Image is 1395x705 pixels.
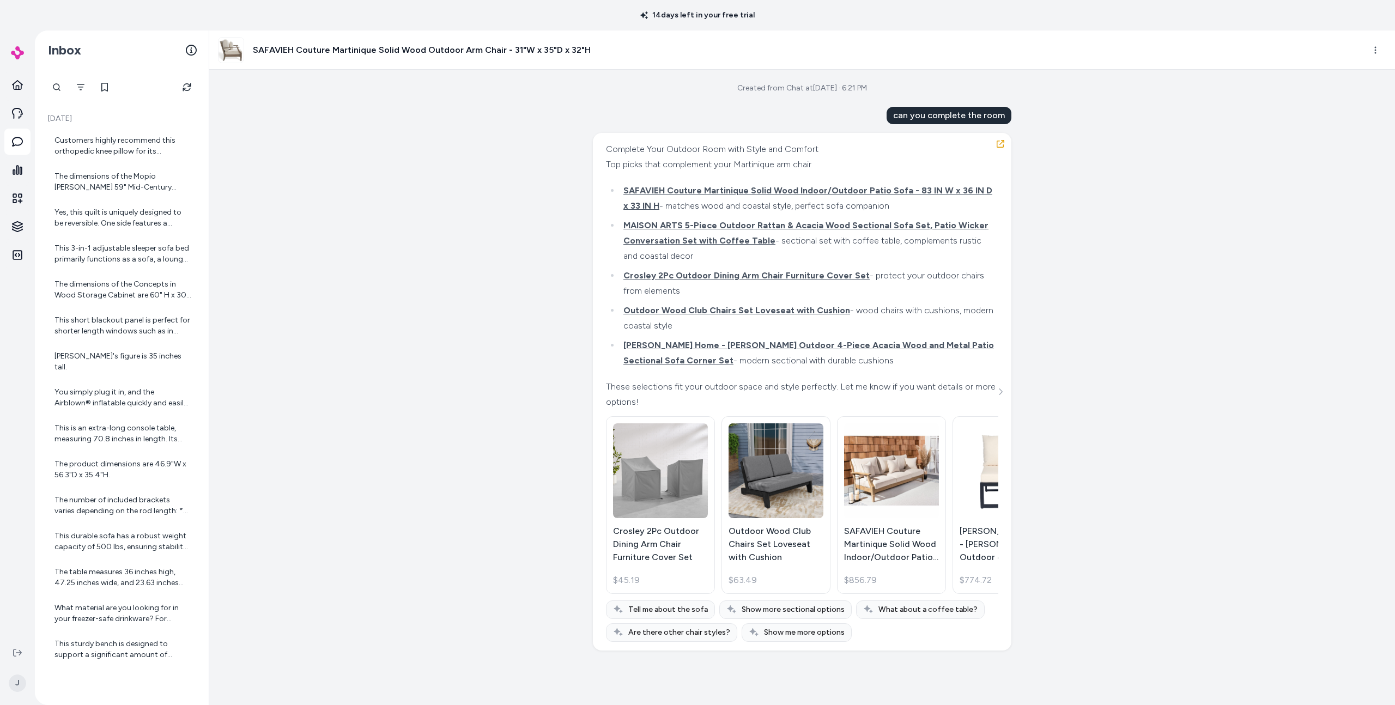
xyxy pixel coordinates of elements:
div: The number of included brackets varies depending on the rod length: * 28-48 inch rod: 2 brackets ... [54,495,191,516]
span: Are there other chair styles? [628,627,730,638]
a: This durable sofa has a robust weight capacity of 500 lbs, ensuring stability and long-lasting us... [46,524,198,559]
li: - wood chairs with cushions, modern coastal style [620,303,996,333]
span: J [9,674,26,692]
img: Christopher Knight Home - Adrian Outdoor 4-Piece Acacia Wood and Metal Patio Sectional Sofa Corne... [960,423,1054,518]
button: Refresh [176,76,198,98]
div: This durable sofa has a robust weight capacity of 500 lbs, ensuring stability and long-lasting us... [54,531,191,552]
button: Filter [70,76,92,98]
div: The dimensions of the Mopio [PERSON_NAME] 59" Mid-Century Modern TV Stand are 59" x 13.7" x 17". [54,171,191,193]
button: See more [994,385,1007,398]
img: Crosley 2Pc Outdoor Dining Arm Chair Furniture Cover Set [613,423,708,518]
div: The dimensions of the Concepts in Wood Storage Cabinet are 60" H x 30" W x 17.125" D. [54,279,191,301]
li: - protect your outdoor chairs from elements [620,268,996,299]
button: J [7,666,28,701]
div: Created from Chat at [DATE] · 6:21 PM [737,83,867,94]
li: - modern sectional with durable cushions [620,338,996,368]
div: Complete Your Outdoor Room with Style and Comfort Top picks that complement your Martinique arm c... [606,142,996,172]
a: Crosley 2Pc Outdoor Dining Arm Chair Furniture Cover SetCrosley 2Pc Outdoor Dining Arm Chair Furn... [606,416,715,594]
div: [PERSON_NAME]'s figure is 35 inches tall. [54,351,191,373]
span: What about a coffee table? [878,604,978,615]
a: Christopher Knight Home - Adrian Outdoor 4-Piece Acacia Wood and Metal Patio Sectional Sofa Corne... [953,416,1062,594]
span: Crosley 2Pc Outdoor Dining Arm Chair Furniture Cover Set [623,270,870,281]
span: $774.72 [960,574,992,587]
a: This sturdy bench is designed to support a significant amount of weight, with a limit ranging fro... [46,632,198,667]
span: [PERSON_NAME] Home - [PERSON_NAME] Outdoor 4-Piece Acacia Wood and Metal Patio Sectional Sofa Cor... [623,340,994,366]
img: SAFAVIEH Couture Martinique Solid Wood Indoor/Outdoor Patio Sofa - 83 IN W x 36 IN D x 33 IN H [844,423,939,518]
div: These selections fit your outdoor space and style perfectly. Let me know if you want details or m... [606,379,996,410]
li: - sectional set with coffee table, complements rustic and coastal decor [620,218,996,264]
a: The dimensions of the Mopio [PERSON_NAME] 59" Mid-Century Modern TV Stand are 59" x 13.7" x 17". [46,165,198,199]
a: Yes, this quilt is uniquely designed to be reversible. One side features a beautiful design of br... [46,200,198,235]
span: $45.19 [613,574,640,587]
h3: SAFAVIEH Couture Martinique Solid Wood Outdoor Arm Chair - 31"W x 35"D x 32"H [253,44,591,57]
a: This short blackout panel is perfect for shorter length windows such as in basements and bedrooms. [46,308,198,343]
div: can you complete the room [887,107,1011,124]
a: Outdoor Wood Club Chairs Set Loveseat with CushionOutdoor Wood Club Chairs Set Loveseat with Cush... [721,416,830,594]
a: What material are you looking for in your freezer-safe drinkware? For example, glass, plastic, ce... [46,596,198,631]
div: The table measures 36 inches high, 47.25 inches wide, and 23.63 inches deep, providing a compact ... [54,567,191,588]
span: SAFAVIEH Couture Martinique Solid Wood Indoor/Outdoor Patio Sofa - 83 IN W x 36 IN D x 33 IN H [623,185,992,211]
div: Yes, this quilt is uniquely designed to be reversible. One side features a beautiful design of br... [54,207,191,229]
p: [PERSON_NAME] Home - [PERSON_NAME] Outdoor 4-Piece Acacia Wood and Metal Patio Sectional Sofa Cor... [960,525,1054,564]
a: This 3-in-1 adjustable sleeper sofa bed primarily functions as a sofa, a lounge chair, and a sing... [46,236,198,271]
span: $63.49 [729,574,757,587]
p: SAFAVIEH Couture Martinique Solid Wood Indoor/Outdoor Patio Sofa - 83 IN W x 36 IN D x 33 IN H [844,525,939,564]
a: [PERSON_NAME]'s figure is 35 inches tall. [46,344,198,379]
a: SAFAVIEH Couture Martinique Solid Wood Indoor/Outdoor Patio Sofa - 83 IN W x 36 IN D x 33 IN HSAF... [837,416,946,594]
div: Customers highly recommend this orthopedic knee pillow for its effectiveness in alleviating hip, ... [54,135,191,157]
img: Outdoor Wood Club Chairs Set Loveseat with Cushion [729,423,823,518]
span: Show me more options [764,627,845,638]
div: This sturdy bench is designed to support a significant amount of weight, with a limit ranging fro... [54,639,191,660]
a: The product dimensions are 46.9"W x 56.3"D x 35.4"H. [46,452,198,487]
a: The table measures 36 inches high, 47.25 inches wide, and 23.63 inches deep, providing a compact ... [46,560,198,595]
span: Outdoor Wood Club Chairs Set Loveseat with Cushion [623,305,850,315]
p: Outdoor Wood Club Chairs Set Loveseat with Cushion [729,525,823,564]
p: [DATE] [46,113,198,124]
div: The product dimensions are 46.9"W x 56.3"D x 35.4"H. [54,459,191,481]
span: Show more sectional options [742,604,845,615]
img: alby Logo [11,46,24,59]
li: - matches wood and coastal style, perfect sofa companion [620,183,996,214]
a: You simply plug it in, and the Airblown® inflatable quickly and easily inflates to display the sc... [46,380,198,415]
a: Customers highly recommend this orthopedic knee pillow for its effectiveness in alleviating hip, ... [46,129,198,163]
span: Tell me about the sofa [628,604,708,615]
h2: Inbox [48,42,81,58]
div: You simply plug it in, and the Airblown® inflatable quickly and easily inflates to display the sc... [54,387,191,409]
a: This is an extra-long console table, measuring 70.8 inches in length. Its extended size helps cre... [46,416,198,451]
a: The number of included brackets varies depending on the rod length: * 28-48 inch rod: 2 brackets ... [46,488,198,523]
div: This 3-in-1 adjustable sleeper sofa bed primarily functions as a sofa, a lounge chair, and a sing... [54,243,191,265]
div: This short blackout panel is perfect for shorter length windows such as in basements and bedrooms. [54,315,191,337]
div: What material are you looking for in your freezer-safe drinkware? For example, glass, plastic, ce... [54,603,191,624]
a: The dimensions of the Concepts in Wood Storage Cabinet are 60" H x 30" W x 17.125" D. [46,272,198,307]
span: MAISON ARTS 5-Piece Outdoor Rattan & Acacia Wood Sectional Sofa Set, Patio Wicker Conversation Se... [623,220,988,246]
p: 14 days left in your free trial [634,10,761,21]
p: Crosley 2Pc Outdoor Dining Arm Chair Furniture Cover Set [613,525,708,564]
img: SAFAVIEH-Couture-Martinique-Wood-Patio-Armchair.jpg [219,38,244,63]
span: $856.79 [844,574,877,587]
div: This is an extra-long console table, measuring 70.8 inches in length. Its extended size helps cre... [54,423,191,445]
